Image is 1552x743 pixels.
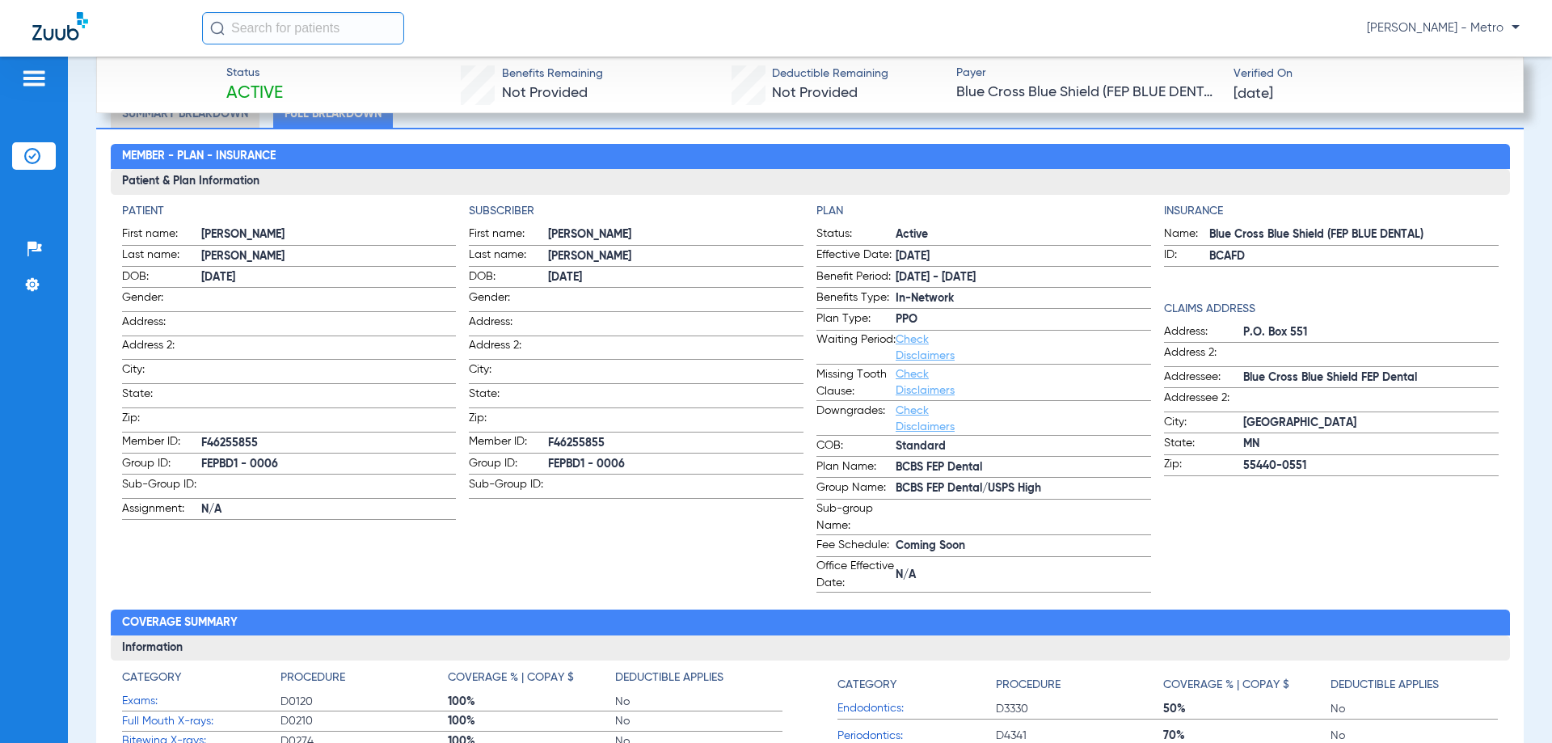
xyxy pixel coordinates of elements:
span: Exams: [122,693,280,710]
img: hamburger-icon [21,69,47,88]
span: Deductible Remaining [772,65,888,82]
span: Not Provided [502,86,588,100]
span: Member ID: [469,433,548,453]
span: Group ID: [469,455,548,475]
span: FEPBD1 - 0006 [201,456,457,473]
span: Benefit Period: [816,268,896,288]
li: Full Breakdown [273,99,393,128]
a: Check Disclaimers [896,369,955,396]
span: Sub-Group ID: [122,476,201,498]
span: PPO [896,311,1151,328]
span: [DATE] [548,269,803,286]
span: Benefits Type: [816,289,896,309]
span: Group ID: [122,455,201,475]
span: Benefits Remaining [502,65,603,82]
span: Active [896,226,1151,243]
span: [PERSON_NAME] - Metro [1367,20,1520,36]
span: [PERSON_NAME] [201,226,457,243]
span: Addressee: [1164,369,1243,388]
span: No [615,713,782,729]
app-breakdown-title: Deductible Applies [1331,669,1498,699]
span: Plan Type: [816,310,896,330]
span: Assignment: [122,500,201,520]
span: Blue Cross Blue Shield (FEP BLUE DENTAL) [1209,226,1499,243]
span: Status: [816,226,896,245]
span: Blue Cross Blue Shield (FEP BLUE DENTAL) [956,82,1220,103]
span: [PERSON_NAME] [201,248,457,265]
span: Sub-group Name: [816,500,896,534]
span: Verified On [1234,65,1497,82]
span: Address 2: [469,337,548,359]
img: Search Icon [210,21,225,36]
app-breakdown-title: Patient [122,203,457,220]
span: No [615,694,782,710]
span: Zip: [122,410,201,432]
iframe: Chat Widget [1471,665,1552,743]
h4: Subscriber [469,203,803,220]
app-breakdown-title: Category [122,669,280,692]
span: 50% [1163,701,1331,717]
span: Address 2: [122,337,201,359]
span: Missing Tooth Clause: [816,366,896,400]
span: BCBS FEP Dental/USPS High [896,480,1151,497]
h4: Claims Address [1164,301,1499,318]
span: State: [122,386,201,407]
h4: Coverage % | Copay $ [448,669,574,686]
span: MN [1243,436,1499,453]
span: [PERSON_NAME] [548,226,803,243]
span: BCAFD [1209,248,1499,265]
h2: Member - Plan - Insurance [111,144,1510,170]
span: Zip: [469,410,548,432]
span: Blue Cross Blue Shield FEP Dental [1243,369,1499,386]
span: State: [1164,435,1243,454]
span: D3330 [996,701,1163,717]
span: [DATE] - [DATE] [896,269,1151,286]
span: FEPBD1 - 0006 [548,456,803,473]
img: Zuub Logo [32,12,88,40]
app-breakdown-title: Procedure [996,669,1163,699]
span: Member ID: [122,433,201,453]
span: D0120 [280,694,448,710]
span: 100% [448,713,615,729]
h2: Coverage Summary [111,610,1510,635]
span: Standard [896,438,1151,455]
span: Coming Soon [896,538,1151,555]
span: Zip: [1164,456,1243,475]
span: City: [469,361,548,383]
span: Fee Schedule: [816,537,896,556]
span: No [1331,701,1498,717]
span: COB: [816,437,896,457]
h4: Deductible Applies [1331,677,1439,694]
span: Plan Name: [816,458,896,478]
span: First name: [469,226,548,245]
h4: Coverage % | Copay $ [1163,677,1289,694]
span: Group Name: [816,479,896,499]
h4: Category [837,677,896,694]
span: P.O. Box 551 [1243,324,1499,341]
span: Payer [956,65,1220,82]
h4: Insurance [1164,203,1499,220]
span: DOB: [469,268,548,288]
span: [DATE] [1234,84,1273,104]
span: City: [122,361,201,383]
h3: Patient & Plan Information [111,169,1510,195]
span: Status [226,65,283,82]
span: Effective Date: [816,247,896,266]
app-breakdown-title: Deductible Applies [615,669,782,692]
span: Downgrades: [816,403,896,435]
span: Full Mouth X-rays: [122,713,280,730]
span: Active [226,82,283,105]
app-breakdown-title: Procedure [280,669,448,692]
span: Last name: [469,247,548,266]
span: Last name: [122,247,201,266]
span: [DATE] [201,269,457,286]
h3: Information [111,635,1510,661]
span: State: [469,386,548,407]
span: F46255855 [548,435,803,452]
span: Address: [122,314,201,336]
span: [PERSON_NAME] [548,248,803,265]
span: In-Network [896,290,1151,307]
